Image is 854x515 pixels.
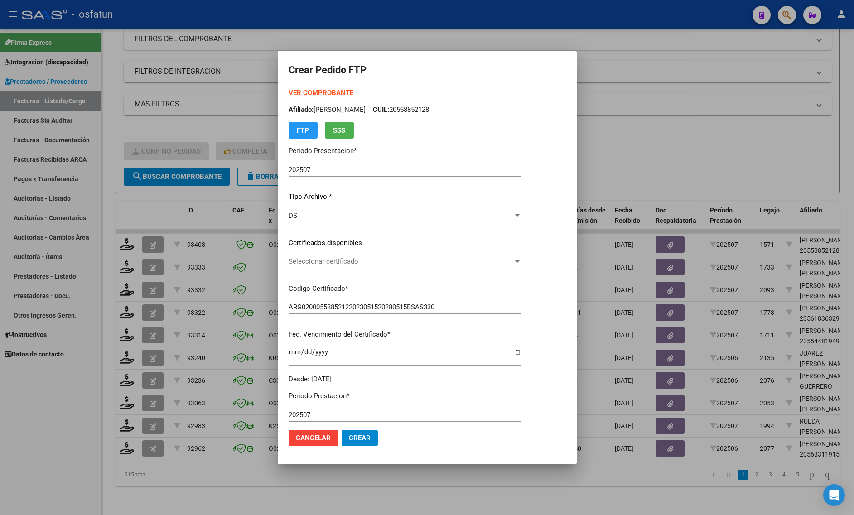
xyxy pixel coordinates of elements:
[342,430,378,446] button: Crear
[289,374,521,385] div: Desde: [DATE]
[333,126,345,135] span: SSS
[289,105,521,115] p: [PERSON_NAME] 20558852128
[289,89,353,97] a: VER COMPROBANTE
[325,122,354,139] button: SSS
[289,122,318,139] button: FTP
[289,106,314,114] span: Afiliado:
[289,212,297,220] span: DS
[289,62,566,79] h2: Crear Pedido FTP
[289,430,338,446] button: Cancelar
[289,284,521,294] p: Codigo Certificado
[289,257,513,265] span: Seleccionar certificado
[823,484,845,506] div: Open Intercom Messenger
[289,391,521,401] p: Periodo Prestacion
[373,106,389,114] span: CUIL:
[289,146,521,156] p: Periodo Presentacion
[349,434,371,442] span: Crear
[289,238,521,248] p: Certificados disponibles
[297,126,309,135] span: FTP
[289,329,521,340] p: Fec. Vencimiento del Certificado
[296,434,331,442] span: Cancelar
[289,192,521,202] p: Tipo Archivo *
